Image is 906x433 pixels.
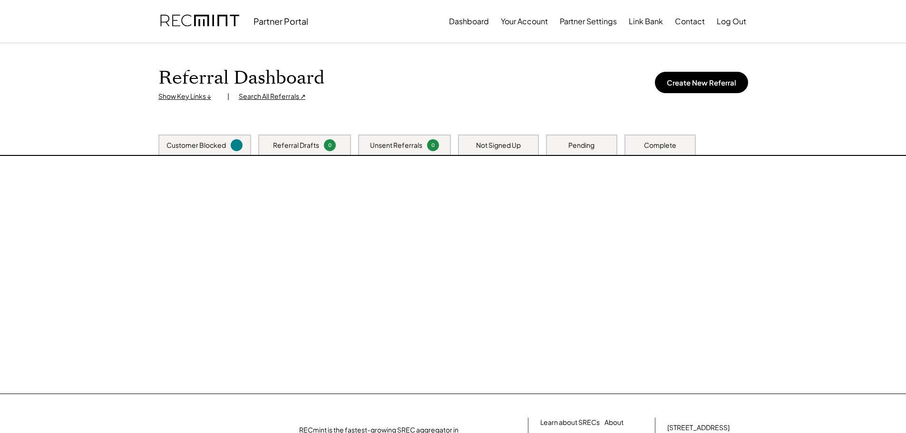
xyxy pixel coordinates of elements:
div: | [227,92,229,101]
div: [STREET_ADDRESS] [667,423,730,433]
button: Partner Settings [560,12,617,31]
div: Search All Referrals ↗ [239,92,306,101]
button: Log Out [717,12,746,31]
button: Your Account [501,12,548,31]
a: Learn about SRECs [540,418,600,427]
a: About [604,418,623,427]
div: Pending [568,141,594,150]
button: Link Bank [629,12,663,31]
div: Referral Drafts [273,141,319,150]
button: Create New Referral [655,72,748,93]
button: Dashboard [449,12,489,31]
div: Complete [644,141,676,150]
img: recmint-logotype%403x.png [160,5,239,38]
div: Show Key Links ↓ [158,92,218,101]
h1: Referral Dashboard [158,67,324,89]
div: 0 [429,142,438,149]
div: 0 [325,142,334,149]
button: Contact [675,12,705,31]
div: Not Signed Up [476,141,521,150]
div: Customer Blocked [166,141,226,150]
div: Partner Portal [253,16,308,27]
div: Unsent Referrals [370,141,422,150]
